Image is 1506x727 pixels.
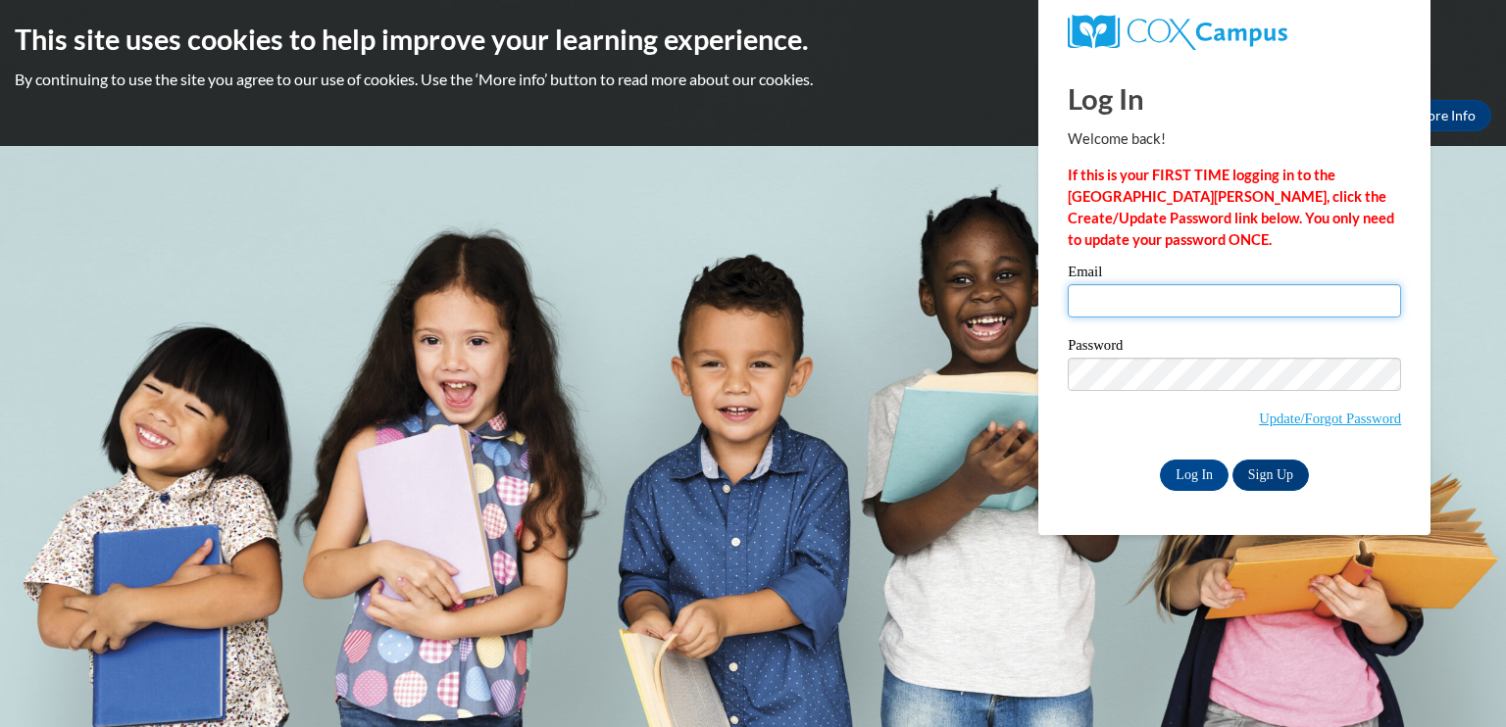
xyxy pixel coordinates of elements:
[1068,265,1401,284] label: Email
[1068,338,1401,358] label: Password
[1160,460,1229,491] input: Log In
[1399,100,1491,131] a: More Info
[1068,167,1394,248] strong: If this is your FIRST TIME logging in to the [GEOGRAPHIC_DATA][PERSON_NAME], click the Create/Upd...
[15,20,1491,59] h2: This site uses cookies to help improve your learning experience.
[1232,460,1309,491] a: Sign Up
[1068,78,1401,119] h1: Log In
[1259,411,1401,426] a: Update/Forgot Password
[1068,15,1401,50] a: COX Campus
[15,69,1491,90] p: By continuing to use the site you agree to our use of cookies. Use the ‘More info’ button to read...
[1068,15,1287,50] img: COX Campus
[1068,128,1401,150] p: Welcome back!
